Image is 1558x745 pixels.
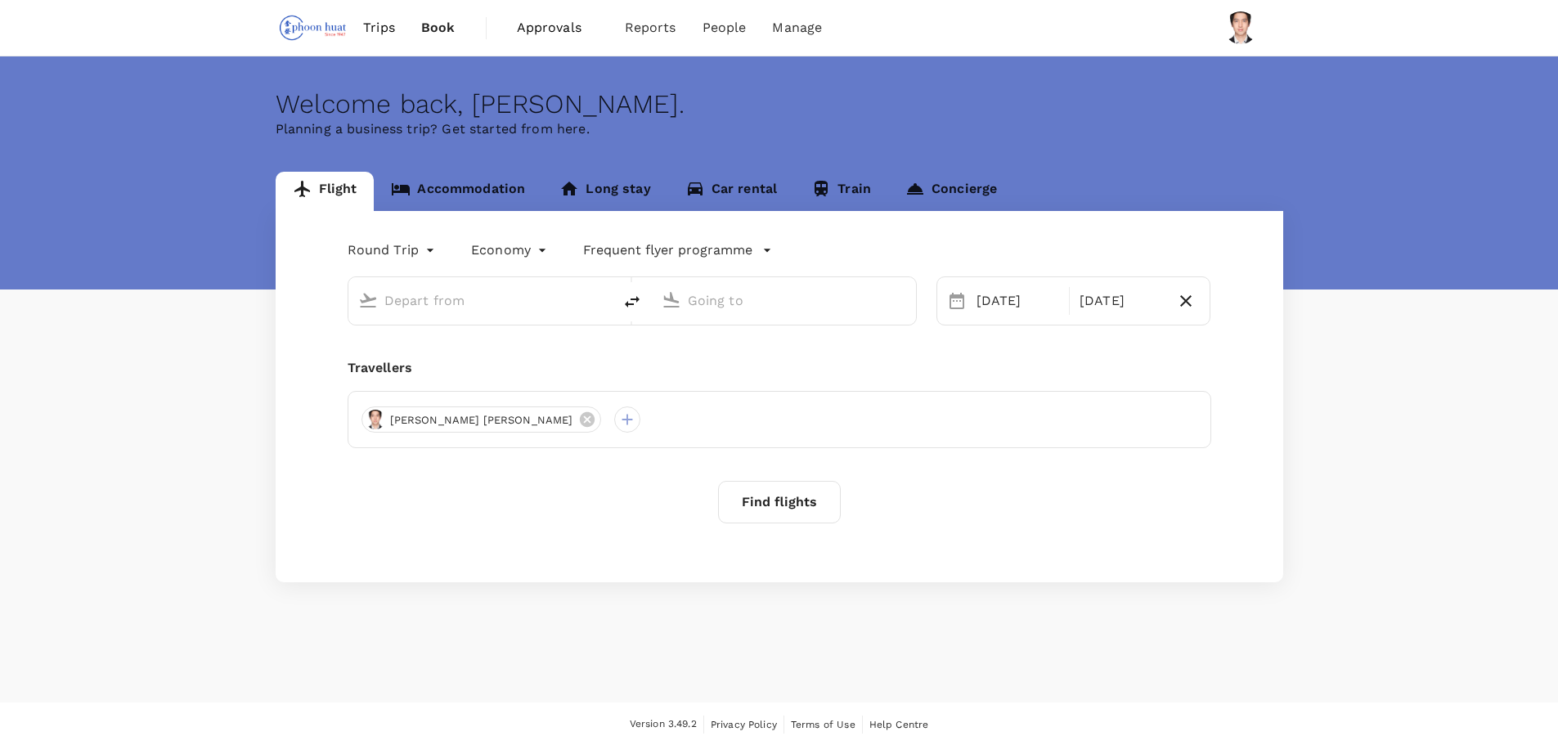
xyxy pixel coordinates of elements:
button: Frequent flyer programme [583,240,772,260]
div: Round Trip [348,237,439,263]
a: Terms of Use [791,716,855,734]
span: Book [421,18,456,38]
div: [DATE] [970,285,1066,317]
span: Trips [363,18,395,38]
img: Phoon Huat PTE. LTD. [276,10,351,46]
div: Economy [471,237,550,263]
p: Frequent flyer programme [583,240,752,260]
span: Manage [772,18,822,38]
a: Train [794,172,888,211]
div: Travellers [348,358,1211,378]
div: Welcome back , [PERSON_NAME] . [276,89,1283,119]
button: Open [905,298,908,302]
span: Help Centre [869,719,929,730]
span: [PERSON_NAME] [PERSON_NAME] [380,412,583,429]
div: [PERSON_NAME] [PERSON_NAME] [361,406,601,433]
span: Reports [625,18,676,38]
input: Depart from [384,288,578,313]
span: Privacy Policy [711,719,777,730]
a: Car rental [668,172,795,211]
a: Concierge [888,172,1014,211]
span: Terms of Use [791,719,855,730]
p: Planning a business trip? Get started from here. [276,119,1283,139]
button: Find flights [718,481,841,523]
button: delete [613,282,652,321]
span: Approvals [517,18,599,38]
img: avatar-67ef3868951fe.jpeg [366,410,385,429]
a: Accommodation [374,172,542,211]
img: Ye Hong Sean Wong [1224,11,1257,44]
div: [DATE] [1073,285,1169,317]
a: Help Centre [869,716,929,734]
a: Privacy Policy [711,716,777,734]
span: Version 3.49.2 [630,716,697,733]
a: Flight [276,172,375,211]
span: People [703,18,747,38]
button: Open [601,298,604,302]
input: Going to [688,288,882,313]
a: Long stay [542,172,667,211]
